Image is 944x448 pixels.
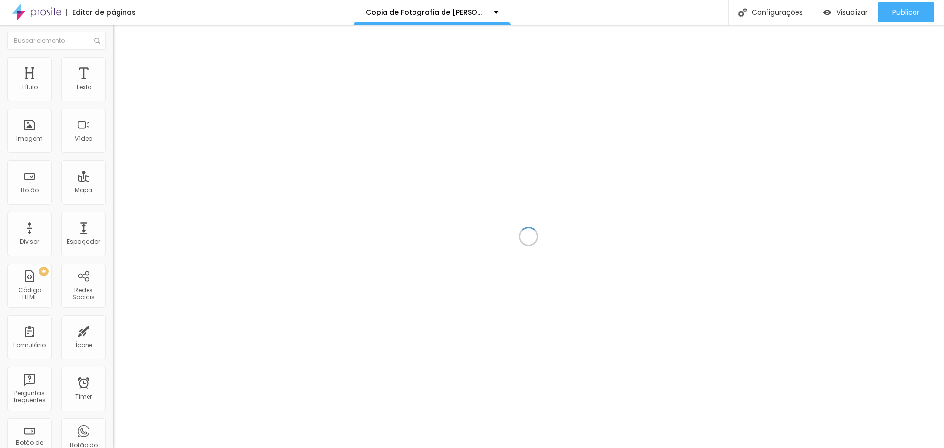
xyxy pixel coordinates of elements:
span: Publicar [892,8,919,16]
img: view-1.svg [823,8,831,17]
div: Timer [75,393,92,400]
div: Mapa [75,187,92,194]
p: Copia de Fotografia de [PERSON_NAME] [GEOGRAPHIC_DATA] - [PERSON_NAME] Fotografia [366,9,486,16]
div: Formulário [13,342,46,349]
div: Ícone [75,342,92,349]
div: Título [21,84,38,90]
div: Botão [21,187,39,194]
div: Texto [76,84,91,90]
div: Editor de páginas [66,9,136,16]
div: Divisor [20,239,39,245]
div: Vídeo [75,135,92,142]
div: Código HTML [10,287,49,301]
div: Espaçador [67,239,100,245]
div: Imagem [16,135,43,142]
img: Icone [94,38,100,44]
input: Buscar elemento [7,32,106,50]
button: Publicar [878,2,934,22]
button: Visualizar [813,2,878,22]
span: Visualizar [836,8,868,16]
div: Redes Sociais [64,287,103,301]
img: Icone [738,8,747,17]
div: Perguntas frequentes [10,390,49,404]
